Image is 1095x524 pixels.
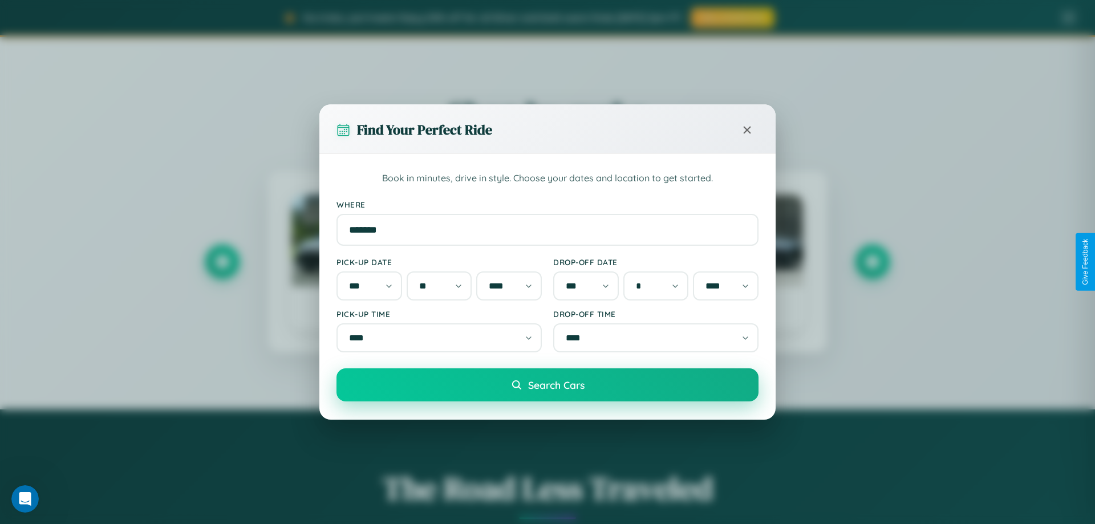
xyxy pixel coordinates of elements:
[553,309,759,319] label: Drop-off Time
[336,257,542,267] label: Pick-up Date
[336,368,759,401] button: Search Cars
[336,309,542,319] label: Pick-up Time
[357,120,492,139] h3: Find Your Perfect Ride
[528,379,585,391] span: Search Cars
[553,257,759,267] label: Drop-off Date
[336,200,759,209] label: Where
[336,171,759,186] p: Book in minutes, drive in style. Choose your dates and location to get started.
